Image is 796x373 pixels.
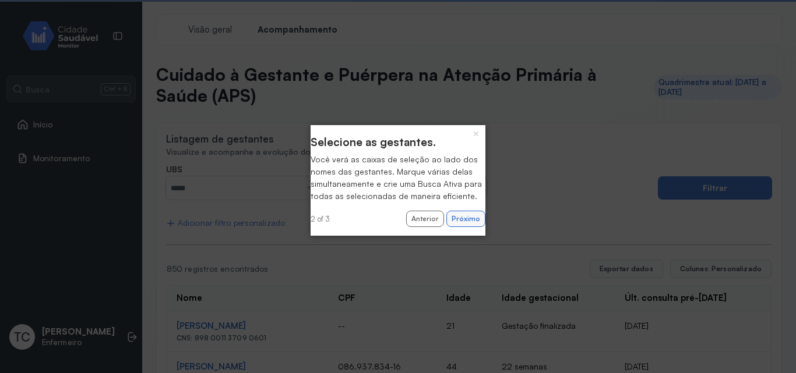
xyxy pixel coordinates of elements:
[467,125,485,141] button: Close
[406,211,444,227] button: Anterior
[311,153,485,202] div: Você verá as caixas de seleção ao lado dos nomes das gestantes. Marque várias delas simultaneamen...
[311,214,330,223] span: 2 of 3
[311,134,485,151] header: Selecione as gestantes.
[446,211,485,227] button: Próximo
